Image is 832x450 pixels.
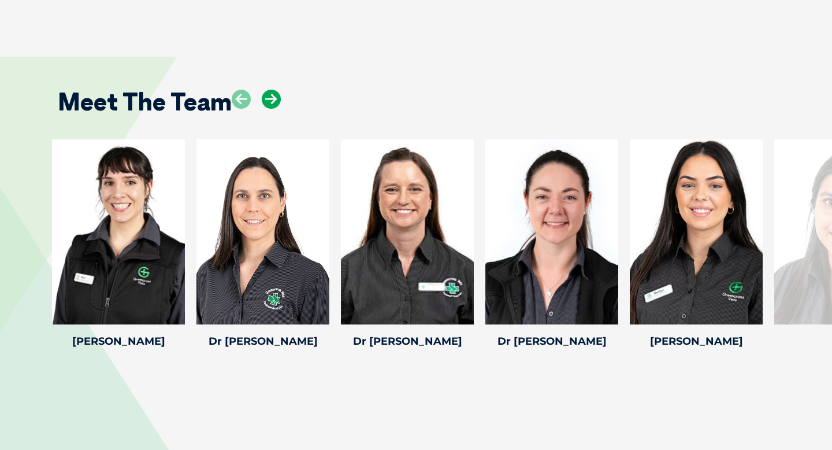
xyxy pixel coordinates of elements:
[485,336,618,346] h4: Dr [PERSON_NAME]
[58,90,232,114] h2: Meet The Team
[52,336,185,346] h4: [PERSON_NAME]
[630,336,763,346] h4: [PERSON_NAME]
[341,336,474,346] h4: Dr [PERSON_NAME]
[196,336,329,346] h4: Dr [PERSON_NAME]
